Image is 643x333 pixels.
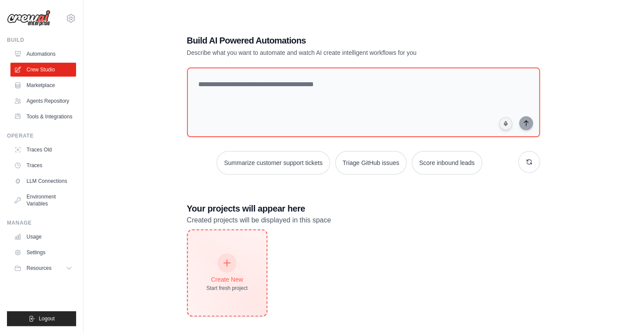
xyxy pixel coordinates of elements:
[7,219,76,226] div: Manage
[187,202,540,215] h3: Your projects will appear here
[10,261,76,275] button: Resources
[217,151,330,175] button: Summarize customer support tickets
[207,285,248,292] div: Start fresh project
[499,117,512,130] button: Click to speak your automation idea
[10,174,76,188] a: LLM Connections
[600,291,643,333] iframe: Chat Widget
[27,265,51,272] span: Resources
[10,63,76,77] a: Crew Studio
[518,151,540,173] button: Get new suggestions
[187,34,479,47] h1: Build AI Powered Automations
[187,48,479,57] p: Describe what you want to automate and watch AI create intelligent workflows for you
[187,215,540,226] p: Created projects will be displayed in this space
[7,132,76,139] div: Operate
[10,190,76,211] a: Environment Variables
[10,230,76,244] a: Usage
[10,94,76,108] a: Agents Repository
[10,47,76,61] a: Automations
[7,10,50,27] img: Logo
[335,151,406,175] button: Triage GitHub issues
[10,158,76,172] a: Traces
[207,275,248,284] div: Create New
[412,151,482,175] button: Score inbound leads
[7,37,76,44] div: Build
[10,143,76,157] a: Traces Old
[10,78,76,92] a: Marketplace
[10,110,76,124] a: Tools & Integrations
[10,246,76,259] a: Settings
[39,315,55,322] span: Logout
[7,311,76,326] button: Logout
